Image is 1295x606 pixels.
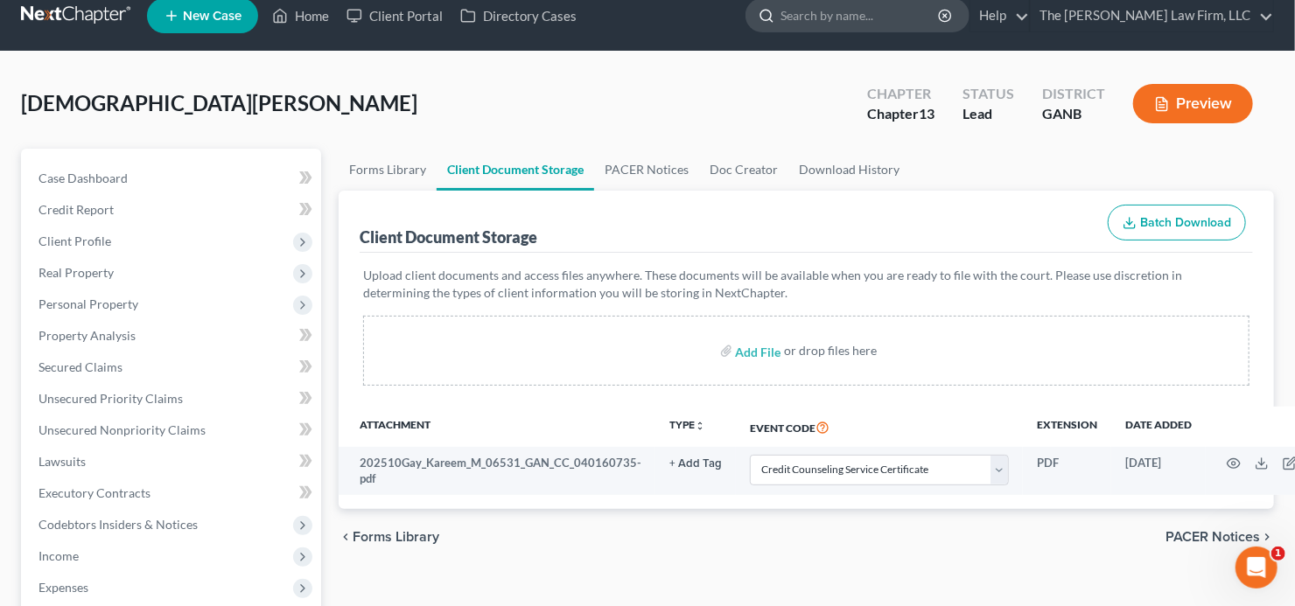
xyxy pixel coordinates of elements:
p: Upload client documents and access files anywhere. These documents will be available when you are... [363,267,1249,302]
button: PACER Notices chevron_right [1165,530,1274,544]
i: chevron_right [1260,530,1274,544]
span: Real Property [38,265,114,280]
td: [DATE] [1111,447,1206,495]
button: TYPEunfold_more [669,420,705,431]
span: Secured Claims [38,359,122,374]
span: Personal Property [38,296,138,311]
td: 202510Gay_Kareem_M_06531_GAN_CC_040160735-pdf [339,447,655,495]
span: Property Analysis [38,328,136,343]
span: Executory Contracts [38,485,150,500]
button: Batch Download [1108,205,1246,241]
iframe: Intercom live chat [1235,547,1277,589]
span: PACER Notices [1165,530,1260,544]
div: Status [962,84,1014,104]
button: chevron_left Forms Library [339,530,439,544]
a: Download History [788,149,910,191]
i: unfold_more [695,421,705,431]
button: Preview [1133,84,1253,123]
span: Unsecured Nonpriority Claims [38,422,206,437]
a: Lawsuits [24,446,321,477]
a: Unsecured Priority Claims [24,383,321,414]
span: Batch Download [1140,215,1231,230]
a: Credit Report [24,194,321,226]
div: or drop files here [785,342,878,359]
a: Property Analysis [24,320,321,352]
th: Attachment [339,407,655,447]
span: New Case [183,10,241,23]
th: Extension [1023,407,1111,447]
div: District [1042,84,1105,104]
span: Unsecured Priority Claims [38,391,183,406]
th: Event Code [736,407,1023,447]
td: PDF [1023,447,1111,495]
a: Executory Contracts [24,477,321,509]
div: Lead [962,104,1014,124]
a: + Add Tag [669,455,722,471]
span: Client Profile [38,233,111,248]
a: Client Document Storage [437,149,594,191]
button: + Add Tag [669,458,722,470]
a: Doc Creator [699,149,788,191]
div: GANB [1042,104,1105,124]
span: Credit Report [38,202,114,217]
span: Income [38,548,79,563]
span: 1 [1271,547,1285,561]
span: Expenses [38,580,88,595]
th: Date added [1111,407,1206,447]
span: Codebtors Insiders & Notices [38,517,198,532]
a: Forms Library [339,149,437,191]
a: Secured Claims [24,352,321,383]
span: Case Dashboard [38,171,128,185]
i: chevron_left [339,530,353,544]
a: Case Dashboard [24,163,321,194]
span: 13 [919,105,934,122]
div: Client Document Storage [360,226,537,247]
a: PACER Notices [594,149,699,191]
div: Chapter [867,104,934,124]
span: Forms Library [353,530,439,544]
span: Lawsuits [38,454,86,469]
div: Chapter [867,84,934,104]
span: [DEMOGRAPHIC_DATA][PERSON_NAME] [21,90,417,115]
a: Unsecured Nonpriority Claims [24,414,321,446]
